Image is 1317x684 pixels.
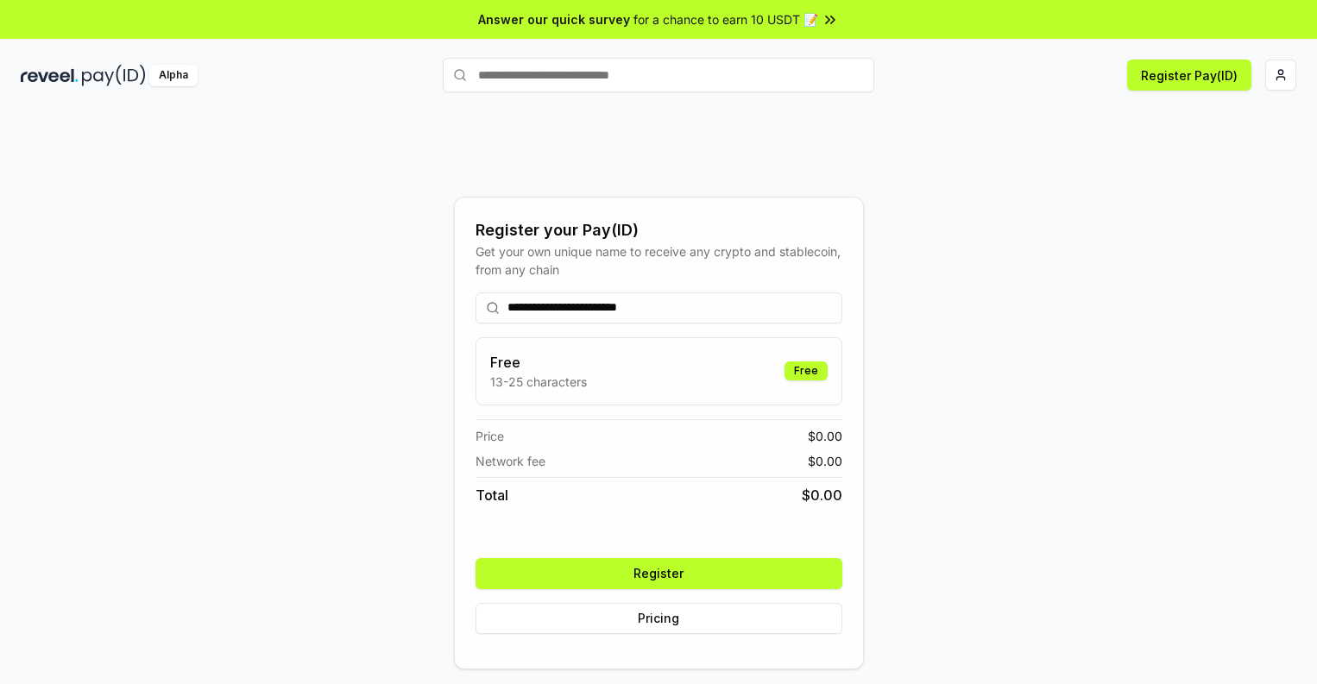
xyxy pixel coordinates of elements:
[490,352,587,373] h3: Free
[808,427,842,445] span: $ 0.00
[808,452,842,470] span: $ 0.00
[476,452,545,470] span: Network fee
[633,10,818,28] span: for a chance to earn 10 USDT 📝
[476,218,842,242] div: Register your Pay(ID)
[785,361,828,380] div: Free
[478,10,630,28] span: Answer our quick survey
[802,485,842,505] span: $ 0.00
[82,65,146,86] img: pay_id
[476,558,842,589] button: Register
[476,485,508,505] span: Total
[476,603,842,634] button: Pricing
[149,65,198,86] div: Alpha
[1127,60,1251,91] button: Register Pay(ID)
[21,65,79,86] img: reveel_dark
[476,427,504,445] span: Price
[476,242,842,279] div: Get your own unique name to receive any crypto and stablecoin, from any chain
[490,373,587,391] p: 13-25 characters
